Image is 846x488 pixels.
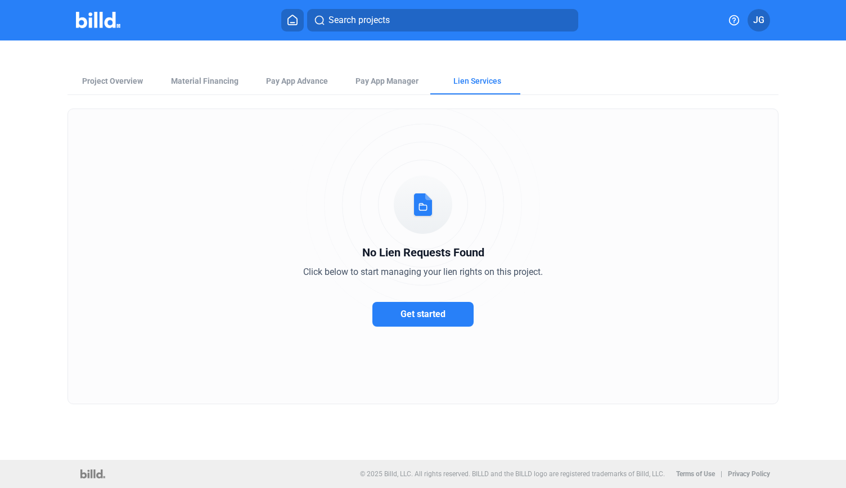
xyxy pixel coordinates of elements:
[355,75,418,87] span: Pay App Manager
[748,9,770,31] button: JG
[721,470,722,478] p: |
[372,302,474,327] button: Get started
[266,75,328,87] div: Pay App Advance
[362,246,484,259] span: No Lien Requests Found
[82,75,143,87] div: Project Overview
[360,470,665,478] p: © 2025 Billd, LLC. All rights reserved. BILLD and the BILLD logo are registered trademarks of Bil...
[453,75,501,87] div: Lien Services
[171,75,238,87] div: Material Financing
[753,13,764,27] span: JG
[328,13,390,27] span: Search projects
[400,309,445,319] span: Get started
[80,469,105,478] img: logo
[307,9,578,31] button: Search projects
[303,266,543,277] span: Click below to start managing your lien rights on this project.
[676,470,715,478] b: Terms of Use
[728,470,770,478] b: Privacy Policy
[76,12,120,28] img: Billd Company Logo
